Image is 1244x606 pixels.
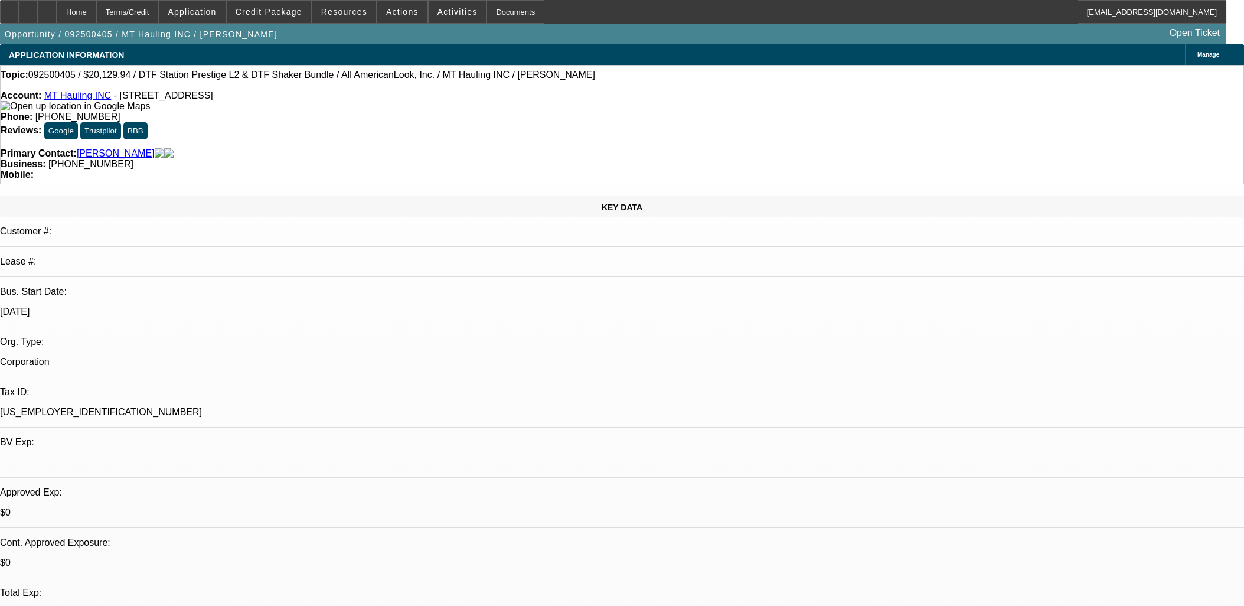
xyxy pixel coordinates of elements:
span: APPLICATION INFORMATION [9,50,124,60]
strong: Primary Contact: [1,148,77,159]
span: Opportunity / 092500405 / MT Hauling INC / [PERSON_NAME] [5,30,277,39]
button: Application [159,1,225,23]
span: 092500405 / $20,129.94 / DTF Station Prestige L2 & DTF Shaker Bundle / All AmericanLook, Inc. / M... [28,70,595,80]
span: Actions [386,7,419,17]
span: - [STREET_ADDRESS] [114,90,213,100]
button: Google [44,122,78,139]
img: linkedin-icon.png [164,148,174,159]
strong: Topic: [1,70,28,80]
strong: Mobile: [1,170,34,180]
button: Resources [312,1,376,23]
button: Activities [429,1,487,23]
span: Application [168,7,216,17]
span: Activities [437,7,478,17]
button: Actions [377,1,427,23]
span: [PHONE_NUMBER] [35,112,120,122]
img: facebook-icon.png [155,148,164,159]
a: [PERSON_NAME] [77,148,155,159]
strong: Phone: [1,112,32,122]
strong: Account: [1,90,41,100]
a: View Google Maps [1,101,150,111]
span: [PHONE_NUMBER] [48,159,133,169]
a: MT Hauling INC [44,90,112,100]
img: Open up location in Google Maps [1,101,150,112]
span: KEY DATA [602,203,642,212]
button: BBB [123,122,148,139]
span: Manage [1197,51,1219,58]
a: Open Ticket [1165,23,1225,43]
span: Credit Package [236,7,302,17]
button: Credit Package [227,1,311,23]
span: Resources [321,7,367,17]
strong: Business: [1,159,45,169]
button: Trustpilot [80,122,120,139]
strong: Reviews: [1,125,41,135]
